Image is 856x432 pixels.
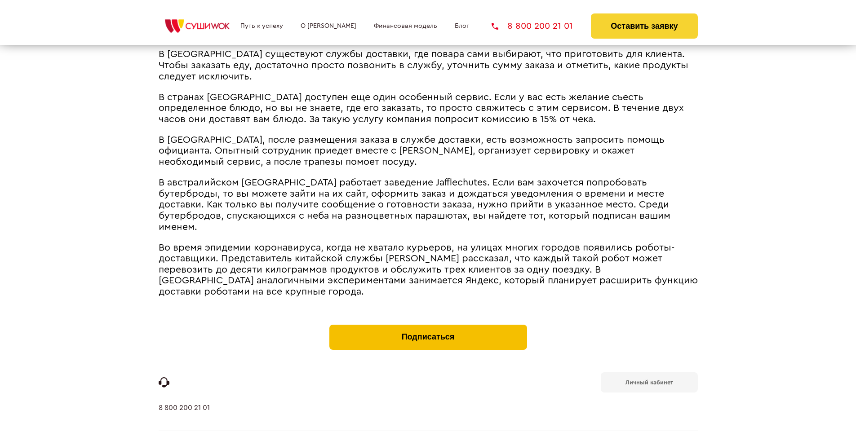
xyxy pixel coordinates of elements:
[329,325,527,350] button: Подписаться
[240,22,283,30] a: Путь к успеху
[507,22,573,31] span: 8 800 200 21 01
[591,13,697,39] button: Оставить заявку
[159,93,684,124] span: В странах [GEOGRAPHIC_DATA] доступен еще один особенный сервис. Если у вас есть желание съесть оп...
[159,49,688,81] span: В [GEOGRAPHIC_DATA] существуют службы доставки, где повара сами выбирают, что приготовить для кли...
[159,178,670,231] span: В австралийском [GEOGRAPHIC_DATA] работает заведение Jafflechutes. Если вам захочется попробовать...
[159,135,665,167] span: В [GEOGRAPHIC_DATA], после размещения заказа в службе доставки, есть возможность запросить помощь...
[492,22,573,31] a: 8 800 200 21 01
[455,22,469,30] a: Блог
[374,22,437,30] a: Финансовая модель
[159,243,698,296] span: Во время эпидемии коронавируса, когда не хватало курьеров, на улицах многих городов появились роб...
[301,22,356,30] a: О [PERSON_NAME]
[601,372,698,392] a: Личный кабинет
[159,404,210,431] a: 8 800 200 21 01
[625,379,673,385] b: Личный кабинет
